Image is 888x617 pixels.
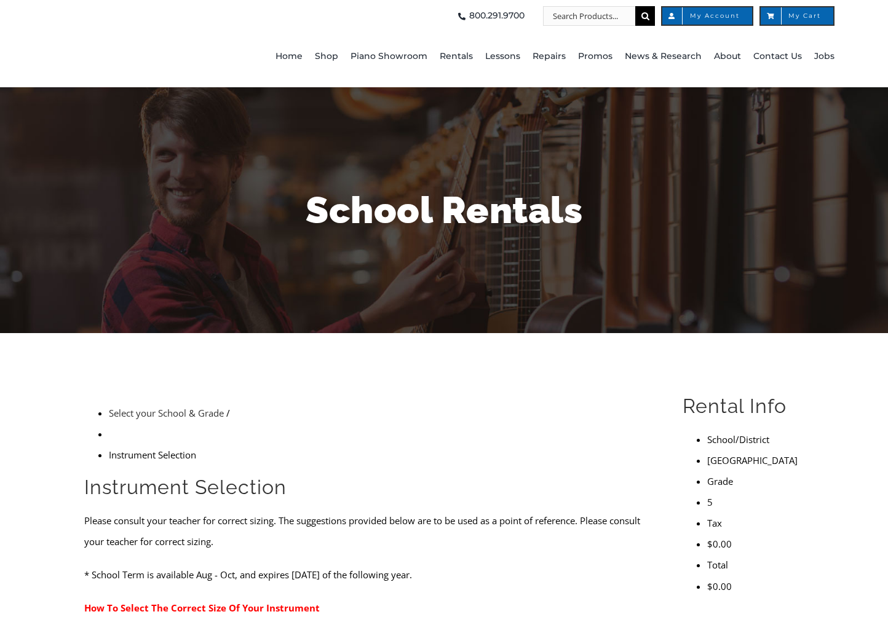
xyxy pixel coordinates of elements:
[773,13,821,19] span: My Cart
[707,471,804,492] li: Grade
[454,6,525,26] a: 800.291.9700
[759,6,834,26] a: My Cart
[351,47,427,66] span: Piano Showroom
[707,513,804,533] li: Tax
[753,47,802,66] span: Contact Us
[814,47,834,66] span: Jobs
[109,444,654,465] li: Instrument Selection
[84,184,804,236] h1: School Rentals
[54,9,176,22] a: taylors-music-store-west-chester
[753,26,802,87] a: Contact Us
[109,407,224,419] a: Select your School & Grade
[226,407,230,419] span: /
[578,26,612,87] a: Promos
[533,26,566,87] a: Repairs
[485,47,520,66] span: Lessons
[485,26,520,87] a: Lessons
[84,564,654,585] p: * School Term is available Aug - Oct, and expires [DATE] of the following year.
[707,554,804,575] li: Total
[683,393,804,419] h2: Rental Info
[276,26,303,87] a: Home
[661,6,753,26] a: My Account
[351,26,427,87] a: Piano Showroom
[707,533,804,554] li: $0.00
[714,26,741,87] a: About
[707,492,804,513] li: 5
[543,6,635,26] input: Search Products...
[707,429,804,450] li: School/District
[256,26,834,87] nav: Main Menu
[625,26,702,87] a: News & Research
[256,6,834,26] nav: Top Right
[625,47,702,66] span: News & Research
[707,450,804,471] li: [GEOGRAPHIC_DATA]
[84,474,654,500] h2: Instrument Selection
[814,26,834,87] a: Jobs
[578,47,612,66] span: Promos
[315,26,338,87] a: Shop
[675,13,740,19] span: My Account
[533,47,566,66] span: Repairs
[84,510,654,552] p: Please consult your teacher for correct sizing. The suggestions provided below are to be used as ...
[635,6,655,26] input: Search
[440,47,473,66] span: Rentals
[440,26,473,87] a: Rentals
[84,602,320,614] a: How To Select The Correct Size Of Your Instrument
[714,47,741,66] span: About
[469,6,525,26] span: 800.291.9700
[315,47,338,66] span: Shop
[276,47,303,66] span: Home
[707,576,804,597] li: $0.00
